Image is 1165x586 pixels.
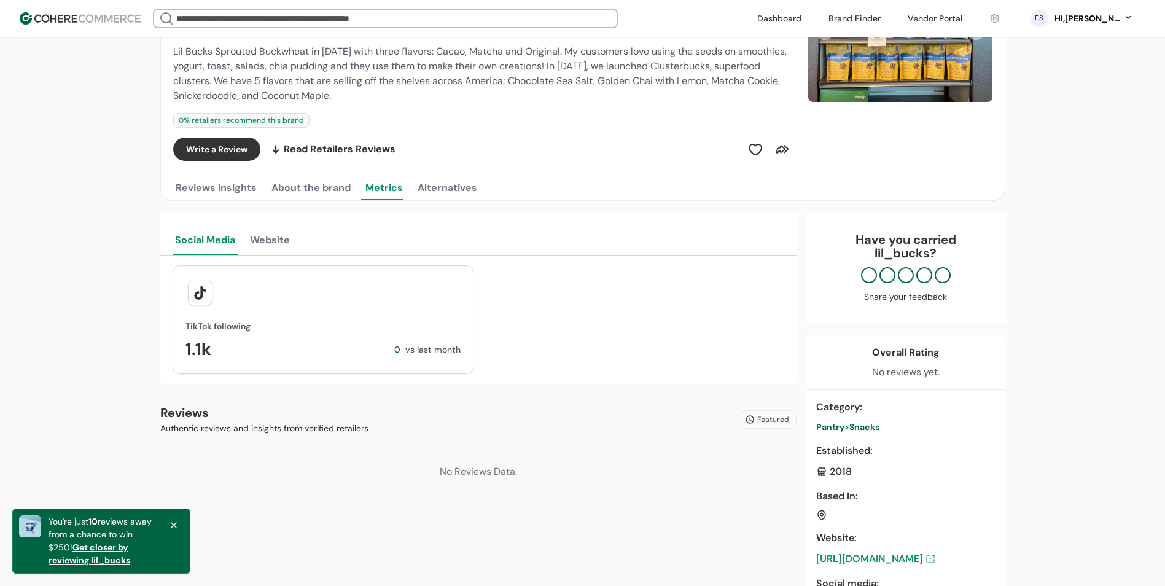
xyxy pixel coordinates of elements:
[284,142,395,157] span: Read Retailers Reviews
[173,176,259,200] button: Reviews insights
[269,176,353,200] button: About the brand
[363,176,405,200] button: Metrics
[816,531,996,545] div: Website :
[173,223,238,255] button: Social Media
[757,414,789,425] span: Featured
[1053,12,1121,25] div: Hi, [PERSON_NAME]
[49,516,152,566] a: You're just10reviews away from a chance to win $250!Get closer by reviewing lil_bucks.
[1030,9,1048,28] svg: 0 percent
[872,365,940,380] div: No reviews yet.
[405,343,461,356] div: vs last month
[849,421,879,432] span: Snacks
[88,516,98,527] span: 10
[816,489,996,504] div: Based In :
[872,345,940,360] div: Overall Rating
[819,291,993,303] div: Share your feedback
[816,400,996,415] div: Category :
[394,343,405,356] div: 0
[415,176,480,200] button: Alternatives
[247,223,292,255] button: Website
[816,552,996,566] a: [URL][DOMAIN_NAME]
[816,464,996,479] div: 2018
[816,421,996,434] a: Pantry>Snacks
[1053,12,1133,25] button: Hi,[PERSON_NAME]
[816,421,844,432] span: Pantry
[49,542,130,566] span: Get closer by reviewing lil_bucks
[173,113,310,128] div: 0 % retailers recommend this brand
[185,320,461,333] div: TikTok following
[173,138,260,161] button: Write a Review
[173,45,787,102] span: Lil Bucks Sprouted Buckwheat in [DATE] with three flavors: Cacao, Matcha and Original. My custome...
[20,12,141,25] img: Cohere Logo
[160,445,797,499] div: No Reviews Data.
[270,138,395,161] a: Read Retailers Reviews
[185,338,394,361] div: 1.1k
[819,246,993,260] p: lil_bucks ?
[819,233,993,260] div: Have you carried
[816,443,996,458] div: Established :
[160,422,368,435] p: Authentic reviews and insights from verified retailers
[160,405,209,421] b: Reviews
[844,421,849,432] span: >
